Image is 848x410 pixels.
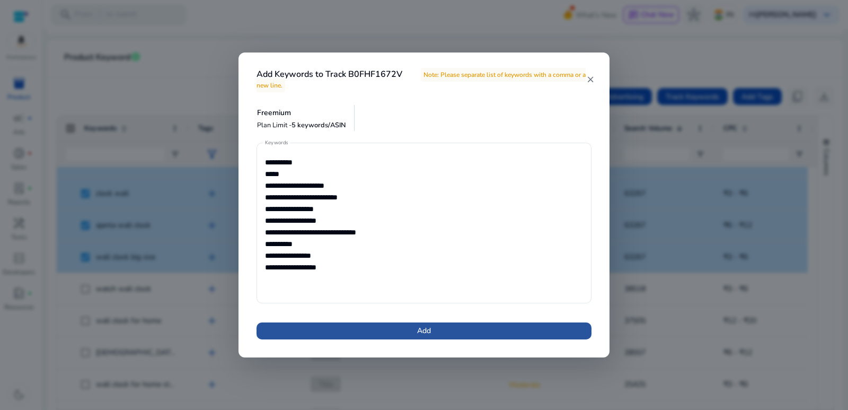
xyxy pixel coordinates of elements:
[257,322,591,339] button: Add
[257,69,586,90] h4: Add Keywords to Track B0FHF1672V
[257,120,346,130] p: Plan Limit -
[586,75,595,84] mat-icon: close
[265,139,288,146] mat-label: Keywords
[417,325,431,336] span: Add
[291,120,346,130] span: 5 keywords/ASIN
[257,68,586,92] span: Note: Please separate list of keywords with a comma or a new line.
[257,109,346,118] h5: Freemium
